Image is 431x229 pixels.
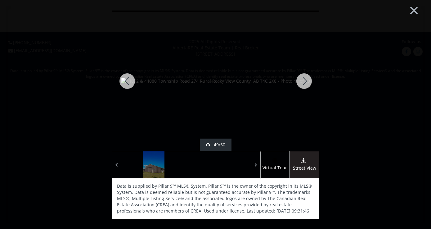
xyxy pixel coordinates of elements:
a: virtual tour iconVirtual Tour [260,151,290,178]
div: 49/50 [206,142,225,148]
img: virtual tour icon [272,158,278,163]
span: Virtual Tour [260,164,290,172]
span: Street View [290,165,319,172]
img: 44092 & 44080 Township Road 274 Rural Rocky View County, AB T4C 2X8 - Photo 49 of 50 [121,78,310,84]
div: Data is supplied by Pillar 9™ MLS® System. Pillar 9™ is the owner of the copyright in its MLS® Sy... [112,178,319,219]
